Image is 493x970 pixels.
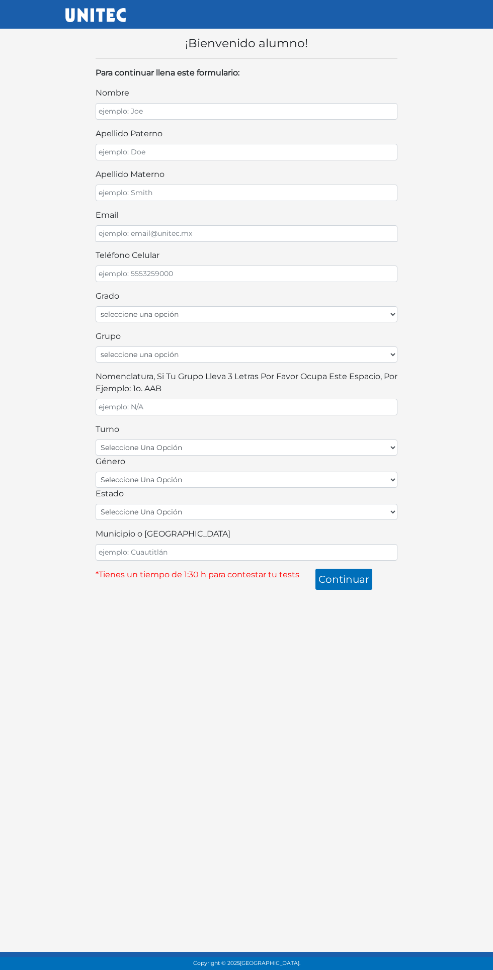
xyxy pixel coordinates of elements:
input: ejemplo: Doe [96,144,397,160]
label: nombre [96,87,129,99]
label: género [96,456,125,468]
input: ejemplo: Joe [96,103,397,120]
label: apellido materno [96,168,165,181]
input: ejemplo: email@unitec.mx [96,225,397,242]
span: [GEOGRAPHIC_DATA]. [240,960,300,966]
input: ejemplo: 5553259000 [96,266,397,282]
label: Grupo [96,330,121,342]
p: Para continuar llena este formulario: [96,67,397,79]
label: email [96,209,118,221]
label: Grado [96,290,119,302]
input: ejemplo: N/A [96,399,397,415]
img: UNITEC [65,8,126,22]
button: continuar [315,569,372,590]
label: turno [96,423,119,435]
h4: ¡Bienvenido alumno! [96,36,397,50]
p: *Tienes un tiempo de 1:30 h para contestar tu tests [96,569,397,581]
label: Municipio o [GEOGRAPHIC_DATA] [96,528,230,540]
label: teléfono celular [96,249,159,261]
label: Nomenclatura, si tu grupo lleva 3 letras por favor ocupa este espacio, por ejemplo: 1o. AAB [96,371,397,395]
input: ejemplo: Cuautitlán [96,544,397,561]
label: apellido paterno [96,128,162,140]
input: ejemplo: Smith [96,185,397,201]
label: estado [96,488,124,500]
